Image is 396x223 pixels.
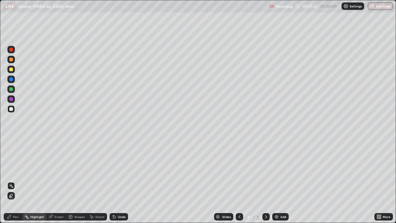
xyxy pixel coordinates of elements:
div: Eraser [54,215,64,218]
div: Highlight [30,215,44,218]
p: Recording [275,4,293,9]
img: end-class-cross [370,4,375,9]
button: End Class [368,2,393,10]
div: / [253,215,255,219]
div: Slides [222,215,231,218]
p: Alcohol, [MEDICAL_DATA] ,ether [18,4,74,9]
div: Shapes [74,215,85,218]
div: Add [280,215,286,218]
div: More [383,215,390,218]
img: recording.375f2c34.svg [269,4,274,9]
div: Pen [13,215,19,218]
p: LIVE [6,4,14,9]
p: Settings [350,5,362,8]
div: Undo [118,215,126,218]
div: Select [95,215,105,218]
img: class-settings-icons [343,4,348,9]
img: add-slide-button [274,214,279,219]
div: 6 [256,214,260,220]
div: 6 [246,215,252,219]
